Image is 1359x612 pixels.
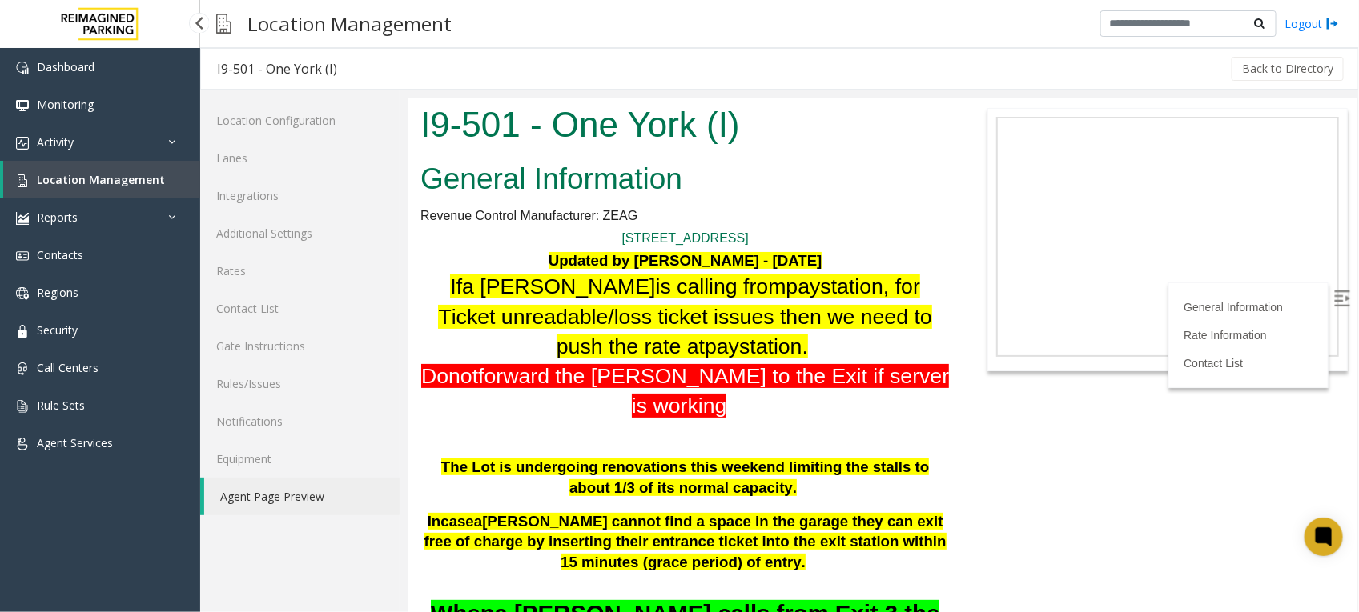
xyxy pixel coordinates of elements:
[37,134,74,150] span: Activity
[200,139,400,177] a: Lanes
[37,360,99,375] span: Call Centers
[200,214,400,252] a: Additional Settings
[16,250,29,262] img: 'icon'
[37,172,165,187] span: Location Management
[12,111,229,125] span: Revenue Control Manufacturer: ZEAG
[37,59,94,74] span: Dashboard
[32,415,66,432] span: case
[22,502,86,529] span: When
[217,58,337,79] div: I9-501 - One York (I)
[239,4,460,43] h3: Location Management
[16,137,29,150] img: 'icon'
[16,415,538,473] span: [PERSON_NAME] cannot find a space in the garage they can exit free of charge by inserting their e...
[200,177,400,214] a: Integrations
[16,62,29,74] img: 'icon'
[16,287,29,300] img: 'icon'
[204,478,400,515] a: Agent Page Preview
[33,361,521,398] span: The Lot is undergoing renovations this weekend limiting the stalls to about 1/3 of its normal cap...
[296,237,331,261] span: pay
[13,266,40,290] span: Do
[775,259,834,272] a: Contact List
[216,4,231,43] img: pageIcon
[37,435,113,450] span: Agent Services
[247,177,378,201] span: is calling from
[37,210,78,225] span: Reports
[775,231,858,244] a: Rate Information
[213,134,340,147] a: [STREET_ADDRESS]
[16,362,29,375] img: 'icon'
[16,174,29,187] img: 'icon'
[1326,15,1339,32] img: logout
[140,154,414,171] b: Updated by [PERSON_NAME] - [DATE]
[16,99,29,112] img: 'icon'
[30,177,523,260] span: station, for Ticket unreadable/loss ticket issues then we need to push the rate at
[200,290,400,327] a: Contact List
[775,203,875,216] a: General Information
[200,440,400,478] a: Equipment
[37,247,83,262] span: Contacts
[926,193,942,209] img: Open/Close Sidebar Menu
[394,237,400,261] span: .
[331,237,394,261] span: station
[37,398,85,413] span: Rule Sets
[200,252,400,290] a: Rates
[200,365,400,402] a: Rules/Issues
[40,266,52,290] span: n
[12,61,541,102] h2: General Information
[70,266,141,290] span: forward
[200,402,400,440] a: Notifications
[52,266,70,290] span: ot
[19,415,33,432] span: In
[3,161,200,198] a: Location Management
[200,102,400,139] a: Location Configuration
[37,97,94,112] span: Monitoring
[37,322,78,338] span: Security
[147,266,541,320] span: the [PERSON_NAME] to the Exit if server is working
[1232,57,1344,81] button: Back to Directory
[1285,15,1339,32] a: Logout
[16,438,29,450] img: 'icon'
[16,212,29,225] img: 'icon'
[200,327,400,365] a: Gate Instructions
[54,177,247,201] span: a [PERSON_NAME]
[66,415,74,432] span: a
[42,177,54,201] span: If
[37,285,78,300] span: Regions
[16,400,29,413] img: 'icon'
[12,2,541,52] h1: I9-501 - One York (I)
[378,177,412,201] span: pay
[16,325,29,338] img: 'icon'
